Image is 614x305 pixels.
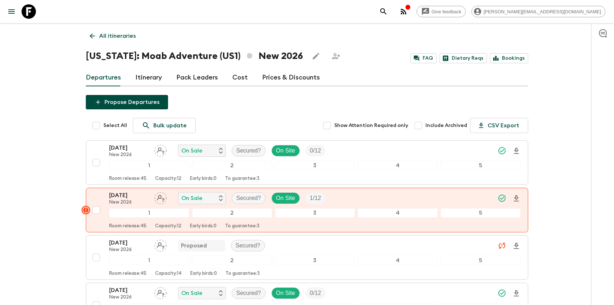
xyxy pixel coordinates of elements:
[109,208,189,218] div: 1
[154,194,167,200] span: Assign pack leader
[410,53,437,63] a: FAQ
[275,208,355,218] div: 3
[329,49,343,63] span: Share this itinerary
[192,161,272,170] div: 2
[232,145,266,156] div: Secured?
[232,287,266,299] div: Secured?
[512,147,521,155] svg: Download Onboarding
[109,238,149,247] p: [DATE]
[512,289,521,298] svg: Download Onboarding
[490,53,528,63] a: Bookings
[86,29,140,43] a: All itineraries
[441,161,521,170] div: 5
[480,9,605,14] span: [PERSON_NAME][EMAIL_ADDRESS][DOMAIN_NAME]
[275,256,355,265] div: 3
[439,53,487,63] a: Dietary Reqs
[358,161,438,170] div: 4
[86,235,528,280] button: [DATE]New 2026Assign pack leaderProposedSecured?12345Room release:45Capacity:14Early birds:0To gu...
[376,4,391,19] button: search adventures
[358,208,438,218] div: 4
[232,192,266,204] div: Secured?
[181,194,203,202] p: On Sale
[275,161,355,170] div: 3
[425,122,467,129] span: Include Archived
[155,271,182,277] p: Capacity: 14
[109,256,189,265] div: 1
[109,161,189,170] div: 1
[192,256,272,265] div: 2
[309,49,323,63] button: Edit this itinerary
[271,287,300,299] div: On Site
[225,176,260,182] p: To guarantee: 3
[109,176,146,182] p: Room release: 45
[86,95,168,109] button: Propose Departures
[225,271,260,277] p: To guarantee: 3
[153,121,187,130] p: Bulk update
[86,188,528,232] button: [DATE]New 2026Assign pack leaderOn SaleSecured?On SiteTrip Fill12345Room release:45Capacity:12Ear...
[109,191,149,200] p: [DATE]
[154,147,167,152] span: Assign pack leader
[181,146,203,155] p: On Sale
[306,192,325,204] div: Trip Fill
[155,176,181,182] p: Capacity: 12
[109,144,149,152] p: [DATE]
[471,6,605,17] div: [PERSON_NAME][EMAIL_ADDRESS][DOMAIN_NAME]
[190,271,217,277] p: Early birds: 0
[498,241,506,250] svg: Unable to sync - Check prices and secured
[310,194,321,202] p: 1 / 12
[109,200,149,205] p: New 2026
[236,146,261,155] p: Secured?
[236,289,261,297] p: Secured?
[133,118,196,133] a: Bulk update
[86,140,528,185] button: [DATE]New 2026Assign pack leaderOn SaleSecured?On SiteTrip Fill12345Room release:45Capacity:12Ear...
[334,122,408,129] span: Show Attention Required only
[135,69,162,86] a: Itinerary
[498,194,506,202] svg: Synced Successfully
[154,289,167,295] span: Assign pack leader
[231,240,265,251] div: Secured?
[192,208,272,218] div: 2
[176,69,218,86] a: Pack Leaders
[310,289,321,297] p: 0 / 12
[276,194,295,202] p: On Site
[306,287,325,299] div: Trip Fill
[190,176,217,182] p: Early birds: 0
[109,295,149,300] p: New 2026
[86,49,303,63] h1: [US_STATE]: Moab Adventure (US1) New 2026
[498,289,506,297] svg: Synced Successfully
[310,146,321,155] p: 0 / 12
[103,122,127,129] span: Select All
[109,286,149,295] p: [DATE]
[86,69,121,86] a: Departures
[232,69,248,86] a: Cost
[99,32,136,40] p: All itineraries
[190,223,217,229] p: Early birds: 0
[428,9,465,14] span: Give feedback
[306,145,325,156] div: Trip Fill
[181,241,207,250] p: Proposed
[225,223,260,229] p: To guarantee: 3
[154,242,167,247] span: Assign pack leader
[276,289,295,297] p: On Site
[271,145,300,156] div: On Site
[470,118,528,133] button: CSV Export
[276,146,295,155] p: On Site
[358,256,438,265] div: 4
[512,194,521,203] svg: Download Onboarding
[498,146,506,155] svg: Synced Successfully
[236,241,260,250] p: Secured?
[512,242,521,250] svg: Download Onboarding
[271,192,300,204] div: On Site
[236,194,261,202] p: Secured?
[109,152,149,158] p: New 2026
[181,289,203,297] p: On Sale
[109,247,149,253] p: New 2026
[441,256,521,265] div: 5
[417,6,466,17] a: Give feedback
[441,208,521,218] div: 5
[109,271,146,277] p: Room release: 45
[262,69,320,86] a: Prices & Discounts
[109,223,146,229] p: Room release: 45
[4,4,19,19] button: menu
[155,223,181,229] p: Capacity: 12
